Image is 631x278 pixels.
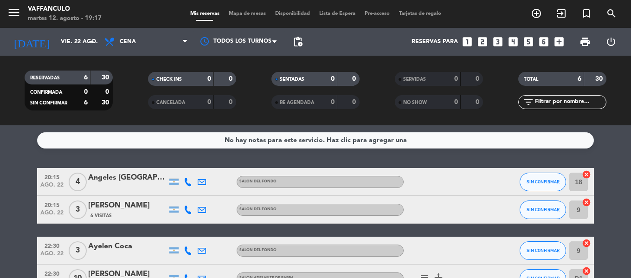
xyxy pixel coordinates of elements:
span: SENTADAS [280,77,304,82]
span: NO SHOW [403,100,427,105]
span: ago. 22 [40,210,64,220]
strong: 0 [84,89,88,95]
span: SALON DEL FONDO [239,248,277,252]
span: SIN CONFIRMAR [30,101,67,105]
span: TOTAL [524,77,538,82]
span: Lista de Espera [315,11,360,16]
strong: 0 [229,99,234,105]
i: add_circle_outline [531,8,542,19]
div: LOG OUT [598,28,624,56]
div: martes 12. agosto - 19:17 [28,14,102,23]
div: No hay notas para este servicio. Haz clic para agregar una [225,135,407,146]
i: looks_5 [522,36,534,48]
i: cancel [582,239,591,248]
i: [DATE] [7,32,56,52]
strong: 6 [84,99,88,106]
strong: 0 [105,89,111,95]
i: cancel [582,198,591,207]
strong: 0 [454,76,458,82]
strong: 6 [84,74,88,81]
span: pending_actions [292,36,303,47]
span: CANCELADA [156,100,185,105]
span: 20:15 [40,199,64,210]
span: Disponibilidad [270,11,315,16]
strong: 30 [102,99,111,106]
span: CHECK INS [156,77,182,82]
span: 20:15 [40,171,64,182]
input: Filtrar por nombre... [534,97,606,107]
strong: 0 [207,99,211,105]
span: 6 Visitas [90,212,112,220]
span: 22:30 [40,240,64,251]
span: SALON DEL FONDO [239,180,277,183]
span: Cena [120,39,136,45]
i: search [606,8,617,19]
span: RE AGENDADA [280,100,314,105]
span: SERVIDAS [403,77,426,82]
strong: 6 [578,76,581,82]
strong: 0 [476,99,481,105]
span: 4 [69,173,87,191]
button: SIN CONFIRMAR [520,173,566,191]
span: SIN CONFIRMAR [527,179,560,184]
strong: 0 [352,99,358,105]
span: Tarjetas de regalo [394,11,446,16]
strong: 0 [229,76,234,82]
i: filter_list [523,97,534,108]
span: Mapa de mesas [224,11,270,16]
strong: 30 [595,76,605,82]
i: cancel [582,170,591,179]
strong: 30 [102,74,111,81]
span: SIN CONFIRMAR [527,248,560,253]
i: turned_in_not [581,8,592,19]
i: cancel [582,266,591,276]
span: 3 [69,200,87,219]
i: looks_one [461,36,473,48]
button: menu [7,6,21,23]
button: SIN CONFIRMAR [520,200,566,219]
i: arrow_drop_down [86,36,97,47]
i: looks_3 [492,36,504,48]
span: ago. 22 [40,182,64,193]
strong: 0 [331,76,335,82]
strong: 0 [454,99,458,105]
i: power_settings_new [605,36,617,47]
span: 3 [69,241,87,260]
i: add_box [553,36,565,48]
span: Mis reservas [186,11,224,16]
i: looks_4 [507,36,519,48]
span: ago. 22 [40,251,64,261]
span: CONFIRMADA [30,90,62,95]
strong: 0 [207,76,211,82]
span: SIN CONFIRMAR [527,207,560,212]
span: RESERVADAS [30,76,60,80]
strong: 0 [476,76,481,82]
i: menu [7,6,21,19]
div: [PERSON_NAME] [88,200,167,212]
div: Ayelen Coca [88,240,167,252]
i: looks_6 [538,36,550,48]
button: SIN CONFIRMAR [520,241,566,260]
i: exit_to_app [556,8,567,19]
span: SALON DEL FONDO [239,207,277,211]
span: print [579,36,591,47]
strong: 0 [331,99,335,105]
div: Vaffanculo [28,5,102,14]
i: looks_two [476,36,489,48]
span: Reservas para [412,39,458,45]
div: Angeles [GEOGRAPHIC_DATA] [88,172,167,184]
strong: 0 [352,76,358,82]
span: Pre-acceso [360,11,394,16]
